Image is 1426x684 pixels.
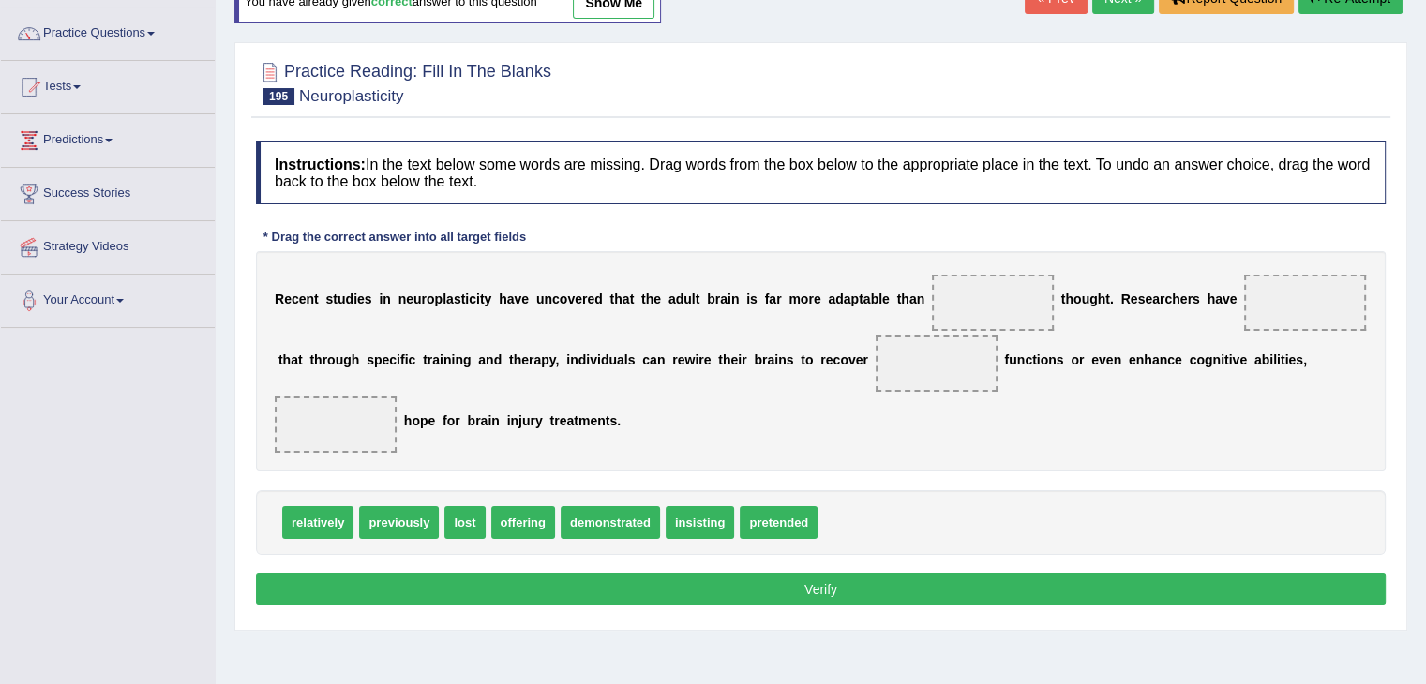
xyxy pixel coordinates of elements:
[863,291,871,306] b: a
[769,291,776,306] b: a
[715,291,720,306] b: r
[805,352,814,367] b: o
[499,291,507,306] b: h
[844,291,851,306] b: a
[606,413,610,428] b: t
[1025,352,1032,367] b: c
[465,291,469,306] b: i
[695,352,698,367] b: i
[787,352,794,367] b: s
[510,413,518,428] b: n
[400,352,405,367] b: f
[1262,352,1270,367] b: b
[610,291,615,306] b: t
[1065,291,1073,306] b: h
[443,352,452,367] b: n
[720,291,728,306] b: a
[776,291,781,306] b: r
[357,291,365,306] b: e
[740,506,818,539] span: pretended
[765,291,770,306] b: f
[1215,291,1223,306] b: a
[346,291,354,306] b: d
[1057,352,1064,367] b: s
[1136,352,1145,367] b: n
[597,413,606,428] b: n
[578,352,587,367] b: d
[256,228,533,245] div: * Drag the correct answer into all target fields
[1032,352,1037,367] b: t
[704,352,712,367] b: e
[1,275,215,321] a: Your Account
[518,413,522,428] b: j
[1129,352,1136,367] b: e
[1244,275,1366,331] span: Drop target
[550,413,555,428] b: t
[608,352,617,367] b: u
[1160,352,1168,367] b: n
[476,291,480,306] b: i
[575,291,582,306] b: e
[1232,352,1239,367] b: v
[601,352,609,367] b: d
[1296,352,1303,367] b: s
[480,291,485,306] b: t
[336,352,344,367] b: u
[327,352,336,367] b: o
[365,291,372,306] b: s
[718,352,723,367] b: t
[767,352,774,367] b: a
[707,291,715,306] b: b
[552,291,560,306] b: c
[754,352,762,367] b: b
[882,291,890,306] b: e
[507,291,515,306] b: a
[422,291,427,306] b: r
[432,352,440,367] b: a
[1113,352,1121,367] b: n
[1098,291,1106,306] b: h
[587,291,594,306] b: e
[544,291,552,306] b: n
[1277,352,1281,367] b: i
[1239,352,1247,367] b: e
[1105,291,1110,306] b: t
[284,291,292,306] b: e
[731,291,740,306] b: n
[1137,291,1145,306] b: s
[742,352,746,367] b: r
[256,141,1386,204] h4: In the text below some words are missing. Drag words from the box below to the appropriate place ...
[1071,352,1079,367] b: o
[1303,352,1307,367] b: ,
[1193,291,1200,306] b: s
[623,291,630,306] b: a
[291,352,298,367] b: a
[514,291,521,306] b: v
[932,275,1054,331] span: Drop target
[440,352,443,367] b: i
[447,413,456,428] b: o
[256,58,551,105] h2: Practice Reading: Fill In The Blanks
[1061,291,1066,306] b: t
[374,352,383,367] b: p
[1,168,215,215] a: Success Stories
[275,291,284,306] b: R
[282,506,353,539] span: relatively
[909,291,917,306] b: a
[574,413,578,428] b: t
[404,413,413,428] b: h
[1285,352,1289,367] b: i
[1106,352,1114,367] b: e
[560,291,568,306] b: o
[463,352,472,367] b: g
[1073,291,1082,306] b: o
[814,291,821,306] b: e
[668,291,676,306] b: a
[578,413,590,428] b: m
[833,352,840,367] b: c
[1180,291,1188,306] b: e
[1175,352,1182,367] b: e
[657,352,666,367] b: n
[1189,352,1196,367] b: c
[1281,352,1285,367] b: t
